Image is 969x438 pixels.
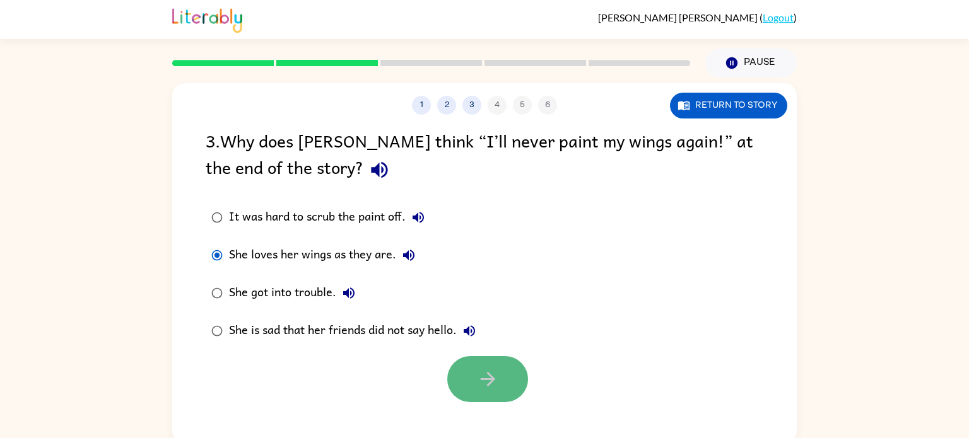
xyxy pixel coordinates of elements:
[229,318,482,343] div: She is sad that her friends did not say hello.
[406,205,431,230] button: It was hard to scrub the paint off.
[670,93,787,118] button: Return to story
[705,49,797,78] button: Pause
[437,96,456,115] button: 2
[229,280,361,306] div: She got into trouble.
[396,243,421,268] button: She loves her wings as they are.
[229,243,421,268] div: She loves her wings as they are.
[336,280,361,306] button: She got into trouble.
[457,318,482,343] button: She is sad that her friends did not say hello.
[763,11,794,23] a: Logout
[412,96,431,115] button: 1
[462,96,481,115] button: 3
[172,5,242,33] img: Literably
[598,11,760,23] span: [PERSON_NAME] [PERSON_NAME]
[598,11,797,23] div: ( )
[229,205,431,230] div: It was hard to scrub the paint off.
[206,127,763,186] div: 3 . Why does [PERSON_NAME] think “I’ll never paint my wings again!” at the end of the story?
